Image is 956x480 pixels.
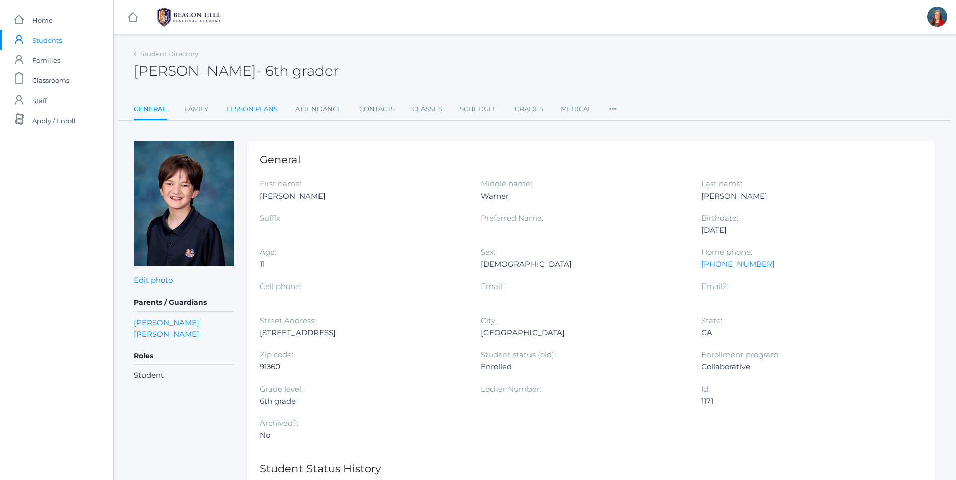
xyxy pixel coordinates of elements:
[481,258,687,270] div: [DEMOGRAPHIC_DATA]
[256,62,339,79] span: - 6th grader
[481,281,504,291] label: Email:
[295,99,342,119] a: Attendance
[134,328,199,340] a: [PERSON_NAME]
[260,258,466,270] div: 11
[481,384,541,394] label: Locker Number:
[701,281,728,291] label: Email2:
[32,90,47,111] span: Staff
[140,50,198,58] a: Student Directory
[412,99,442,119] a: Classes
[481,361,687,373] div: Enrolled
[481,213,543,223] label: Preferred Name:
[481,327,687,339] div: [GEOGRAPHIC_DATA]
[481,316,497,325] label: City:
[32,50,60,70] span: Families
[184,99,208,119] a: Family
[701,259,775,269] a: [PHONE_NUMBER]
[701,190,907,202] div: [PERSON_NAME]
[260,327,466,339] div: [STREET_ADDRESS]
[134,370,234,381] li: Student
[701,361,907,373] div: Collaborative
[32,30,62,50] span: Students
[260,213,282,223] label: Suffix:
[561,99,592,119] a: Medical
[460,99,497,119] a: Schedule
[32,111,76,131] span: Apply / Enroll
[151,5,227,30] img: 1_BHCALogos-05.png
[701,224,907,236] div: [DATE]
[260,316,316,325] label: Street Address:
[32,10,53,30] span: Home
[260,395,466,407] div: 6th grade
[701,395,907,407] div: 1171
[260,190,466,202] div: [PERSON_NAME]
[927,7,947,27] div: Sarah DenHartog
[260,463,923,474] h1: Student Status History
[701,247,752,257] label: Home phone:
[134,63,339,79] h2: [PERSON_NAME]
[260,418,298,428] label: Archived?:
[134,275,173,285] a: Edit photo
[260,179,301,188] label: First name:
[260,361,466,373] div: 91360
[32,70,69,90] span: Classrooms
[134,99,167,121] a: General
[481,179,532,188] label: Middle name:
[701,179,742,188] label: Last name:
[260,429,466,441] div: No
[260,247,276,257] label: Age:
[260,384,303,394] label: Grade level:
[260,281,301,291] label: Cell phone:
[134,141,234,266] img: Ellis DenHartog
[260,154,923,165] h1: General
[701,384,710,394] label: Id:
[701,213,738,223] label: Birthdate:
[701,350,780,359] label: Enrollment program:
[701,316,722,325] label: State:
[481,350,556,359] label: Student status (old):
[481,247,495,257] label: Sex:
[134,348,234,365] h5: Roles
[134,294,234,311] h5: Parents / Guardians
[226,99,278,119] a: Lesson Plans
[134,317,199,328] a: [PERSON_NAME]
[701,327,907,339] div: CA
[260,350,293,359] label: Zip code:
[481,190,687,202] div: Warner
[515,99,543,119] a: Grades
[359,99,395,119] a: Contacts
